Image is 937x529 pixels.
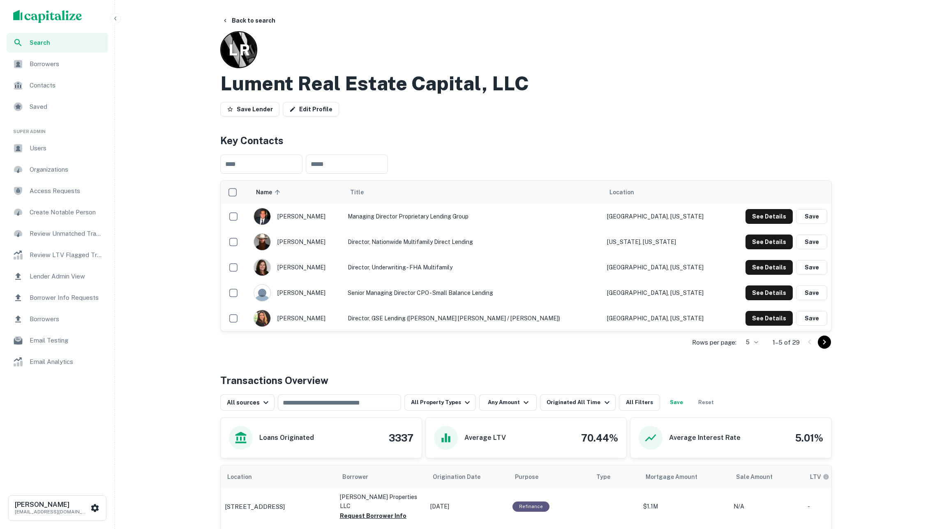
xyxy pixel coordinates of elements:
p: $1.1M [643,502,725,511]
button: All sources [220,394,275,411]
img: 1609000782552 [254,259,270,276]
div: 5 [740,336,759,348]
a: Contacts [7,76,108,95]
td: Director, Nationwide Multifamily Direct Lending [344,229,602,255]
span: Borrower [342,472,368,482]
button: See Details [745,311,793,326]
span: Review Unmatched Transactions [30,229,103,239]
h6: [PERSON_NAME] [15,501,89,508]
td: [GEOGRAPHIC_DATA], [US_STATE] [603,204,726,229]
div: Saved [7,97,108,117]
span: Name [256,187,283,197]
div: This loan purpose was for refinancing [512,501,549,512]
th: LTVs displayed on the website are for informational purposes only and may be reported incorrectly... [803,465,849,488]
a: Email Testing [7,331,108,350]
span: Email Analytics [30,357,103,367]
td: [GEOGRAPHIC_DATA], [US_STATE] [603,306,726,331]
span: Organizations [30,165,103,175]
img: capitalize-logo.png [13,10,82,23]
button: Save [796,209,827,224]
span: Title [350,187,374,197]
a: Email Analytics [7,352,108,372]
span: Borrower Info Requests [30,293,103,303]
button: Save [796,311,827,326]
th: Mortgage Amount [639,465,729,488]
button: Reset [693,394,719,411]
h4: Key Contacts [220,133,832,148]
button: Any Amount [479,394,537,411]
th: Borrower [336,465,426,488]
th: Purpose [508,465,590,488]
p: - [808,502,845,511]
h4: 3337 [389,430,413,445]
a: Review LTV Flagged Transactions [7,245,108,265]
p: [STREET_ADDRESS] [225,502,285,512]
button: Save your search to get updates of matches that match your search criteria. [663,394,690,411]
button: All Property Types [404,394,476,411]
th: Name [249,181,344,204]
h6: Loans Originated [259,433,314,443]
td: Director, GSE Lending ([PERSON_NAME] [PERSON_NAME] / [PERSON_NAME]) [344,306,602,331]
span: Email Testing [30,336,103,345]
a: Create Notable Person [7,202,108,222]
th: Title [344,181,602,204]
a: Borrowers [7,309,108,329]
th: Location [603,181,726,204]
a: Borrowers [7,54,108,74]
td: [GEOGRAPHIC_DATA], [US_STATE] [603,280,726,306]
span: Location [227,472,263,482]
button: See Details [745,235,793,249]
span: Saved [30,102,103,112]
span: Mortgage Amount [646,472,708,482]
span: Origination Date [433,472,491,482]
div: Access Requests [7,181,108,201]
span: Search [30,38,103,47]
span: Borrowers [30,59,103,69]
img: 1517721661731 [254,208,270,225]
button: [PERSON_NAME][EMAIL_ADDRESS][DOMAIN_NAME] [8,495,106,521]
h2: Lument Real Estate Capital, LLC [220,71,529,95]
button: Save [796,260,827,275]
img: 1713058632381 [254,310,270,327]
div: Originated All Time [547,398,612,407]
p: Rows per page: [692,338,736,347]
a: [STREET_ADDRESS] [225,502,332,512]
li: Super Admin [7,118,108,138]
button: Go to next page [818,336,831,349]
a: Organizations [7,160,108,179]
button: Save [796,285,827,300]
div: [PERSON_NAME] [254,284,339,301]
a: Borrower Info Requests [7,288,108,308]
iframe: Chat Widget [896,463,937,503]
button: Back to search [219,13,279,28]
span: Borrowers [30,314,103,324]
th: Location [221,465,336,488]
button: See Details [745,260,793,275]
a: Users [7,138,108,158]
th: Origination Date [426,465,508,488]
th: Sale Amount [729,465,803,488]
button: See Details [745,285,793,300]
img: 1676417552731 [254,234,270,250]
a: Lender Admin View [7,267,108,286]
a: Review Unmatched Transactions [7,224,108,244]
p: 1–5 of 29 [773,338,800,347]
span: Purpose [515,472,549,482]
button: All Filters [619,394,660,411]
p: [DATE] [430,502,504,511]
span: Type [596,472,621,482]
button: Save [796,235,827,249]
td: Director, Underwriting - FHA Multifamily [344,255,602,280]
div: Search [7,33,108,53]
button: Request Borrower Info [340,511,406,521]
td: [US_STATE], [US_STATE] [603,229,726,255]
